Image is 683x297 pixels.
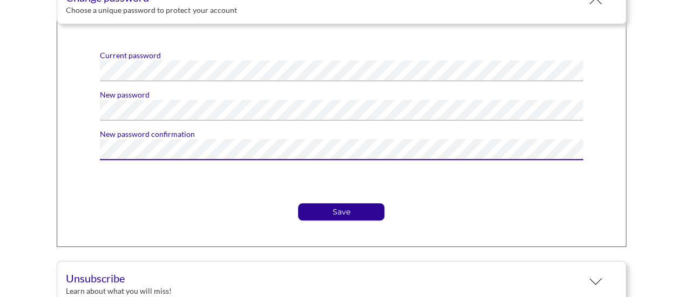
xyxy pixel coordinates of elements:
[66,5,582,15] div: Choose a unique password to protect your account
[299,204,384,220] p: Save
[100,129,583,139] label: New password confirmation
[100,51,583,60] label: Current password
[100,90,583,100] label: New password
[66,286,582,296] div: Learn about what you will miss!
[66,270,582,286] div: Unsubscribe
[298,203,384,220] button: Save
